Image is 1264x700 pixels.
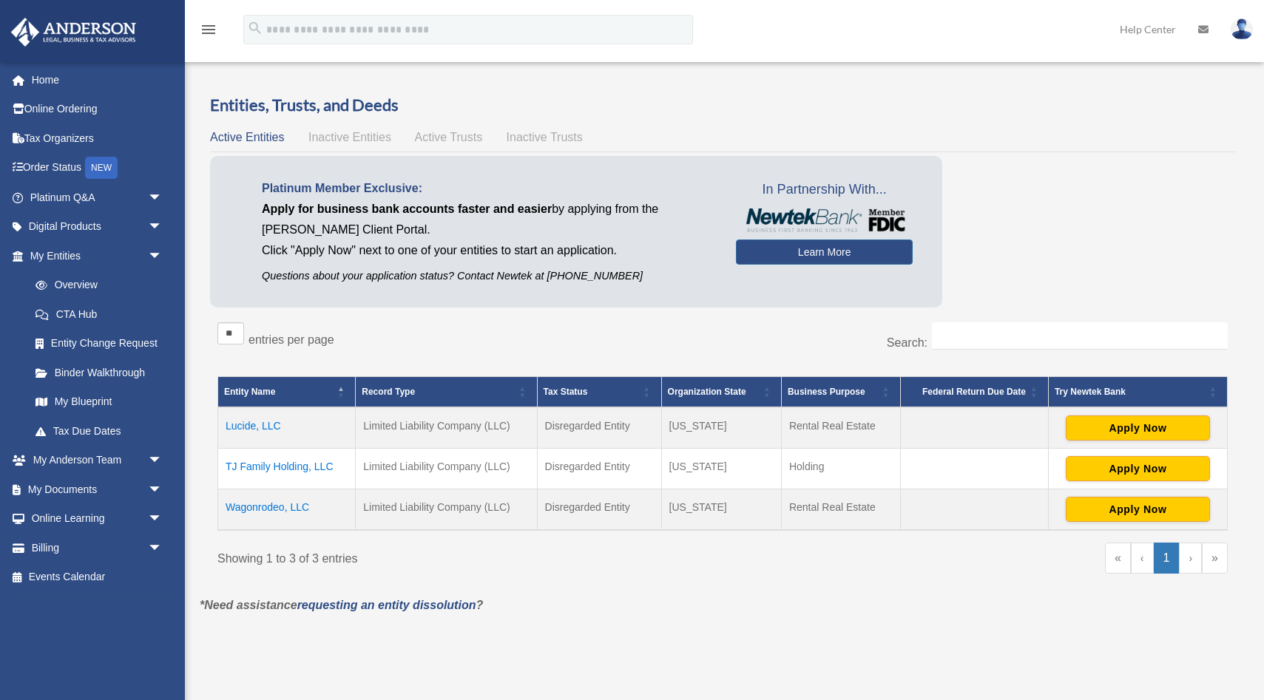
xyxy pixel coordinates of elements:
[148,533,178,563] span: arrow_drop_down
[21,299,178,329] a: CTA Hub
[661,449,781,489] td: [US_STATE]
[262,203,552,215] span: Apply for business bank accounts faster and easier
[262,199,714,240] p: by applying from the [PERSON_NAME] Client Portal.
[661,489,781,531] td: [US_STATE]
[1066,415,1210,441] button: Apply Now
[10,446,185,475] a: My Anderson Teamarrow_drop_down
[10,123,185,153] a: Tax Organizers
[415,131,483,143] span: Active Trusts
[21,271,170,300] a: Overview
[10,504,185,534] a: Online Learningarrow_drop_down
[1154,543,1180,574] a: 1
[200,26,217,38] a: menu
[781,489,900,531] td: Rental Real Estate
[200,21,217,38] i: menu
[1231,18,1253,40] img: User Pic
[537,377,661,408] th: Tax Status: Activate to sort
[218,377,356,408] th: Entity Name: Activate to invert sorting
[537,407,661,449] td: Disregarded Entity
[544,387,588,397] span: Tax Status
[781,407,900,449] td: Rental Real Estate
[148,504,178,534] span: arrow_drop_down
[148,475,178,505] span: arrow_drop_down
[1048,377,1227,408] th: Try Newtek Bank : Activate to sort
[249,333,334,346] label: entries per page
[1105,543,1131,574] a: First
[200,599,483,611] em: *Need assistance ?
[507,131,583,143] span: Inactive Trusts
[537,489,661,531] td: Disregarded Entity
[148,212,178,242] span: arrow_drop_down
[362,387,415,397] span: Record Type
[10,533,185,563] a: Billingarrow_drop_down
[10,475,185,504] a: My Documentsarrow_drop_down
[356,449,537,489] td: Limited Liability Company (LLC)
[262,240,714,261] p: Click "Apply Now" next to one of your entities to start an application.
[1066,456,1210,481] button: Apply Now
[297,599,476,611] a: requesting an entity dissolution
[743,208,905,232] img: NewtekBankLogoSM.png
[788,387,865,397] span: Business Purpose
[1202,543,1228,574] a: Last
[10,153,185,183] a: Order StatusNEW
[217,543,712,569] div: Showing 1 to 3 of 3 entries
[7,18,141,47] img: Anderson Advisors Platinum Portal
[10,183,185,212] a: Platinum Q&Aarrow_drop_down
[1066,497,1210,522] button: Apply Now
[210,131,284,143] span: Active Entities
[661,377,781,408] th: Organization State: Activate to sort
[262,267,714,285] p: Questions about your application status? Contact Newtek at [PHONE_NUMBER]
[736,239,913,265] a: Learn More
[887,336,927,349] label: Search:
[262,178,714,199] p: Platinum Member Exclusive:
[308,131,391,143] span: Inactive Entities
[21,358,178,387] a: Binder Walkthrough
[781,377,900,408] th: Business Purpose: Activate to sort
[148,183,178,213] span: arrow_drop_down
[356,407,537,449] td: Limited Liability Company (LLC)
[85,157,118,179] div: NEW
[10,212,185,242] a: Digital Productsarrow_drop_down
[224,387,275,397] span: Entity Name
[21,329,178,359] a: Entity Change Request
[781,449,900,489] td: Holding
[218,449,356,489] td: TJ Family Holding, LLC
[21,416,178,446] a: Tax Due Dates
[21,387,178,417] a: My Blueprint
[10,241,178,271] a: My Entitiesarrow_drop_down
[1055,383,1205,401] div: Try Newtek Bank
[736,178,913,202] span: In Partnership With...
[247,20,263,36] i: search
[356,377,537,408] th: Record Type: Activate to sort
[148,446,178,476] span: arrow_drop_down
[148,241,178,271] span: arrow_drop_down
[668,387,746,397] span: Organization State
[537,449,661,489] td: Disregarded Entity
[900,377,1048,408] th: Federal Return Due Date: Activate to sort
[1131,543,1154,574] a: Previous
[1179,543,1202,574] a: Next
[218,489,356,531] td: Wagonrodeo, LLC
[922,387,1026,397] span: Federal Return Due Date
[218,407,356,449] td: Lucide, LLC
[10,563,185,592] a: Events Calendar
[356,489,537,531] td: Limited Liability Company (LLC)
[210,94,1235,117] h3: Entities, Trusts, and Deeds
[10,65,185,95] a: Home
[661,407,781,449] td: [US_STATE]
[10,95,185,124] a: Online Ordering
